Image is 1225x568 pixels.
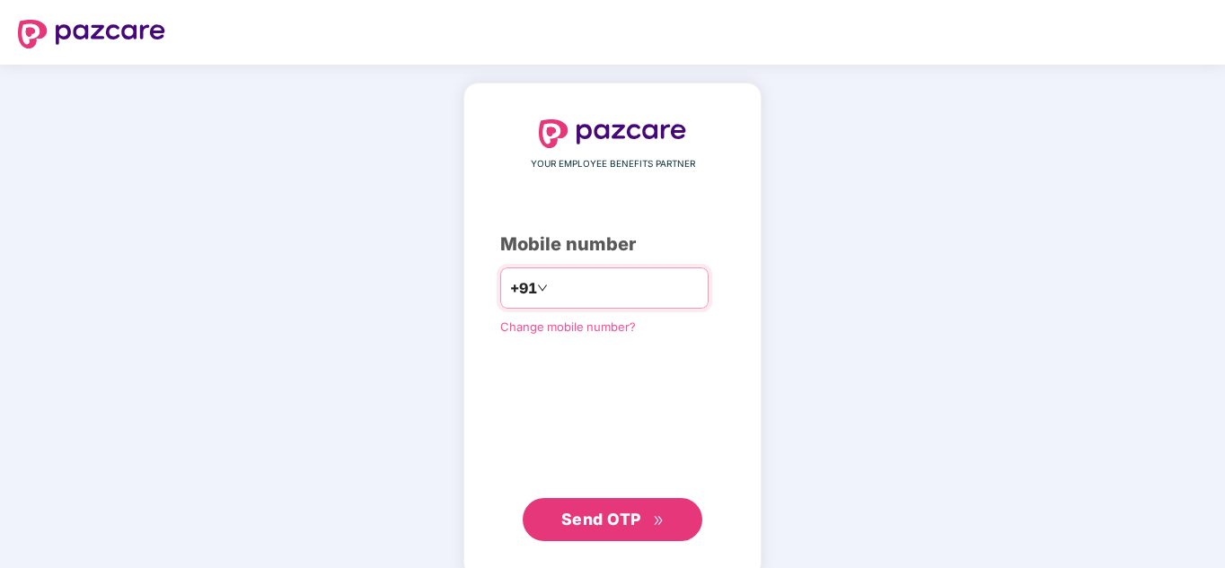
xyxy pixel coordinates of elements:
img: logo [539,119,686,148]
span: YOUR EMPLOYEE BENEFITS PARTNER [531,157,695,171]
span: Send OTP [561,510,641,529]
button: Send OTPdouble-right [523,498,702,541]
span: double-right [653,515,665,527]
span: down [537,283,548,293]
a: Change mobile number? [500,319,636,334]
span: +91 [510,277,537,300]
div: Mobile number [500,231,725,258]
img: logo [18,20,165,48]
